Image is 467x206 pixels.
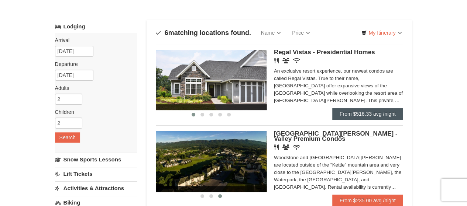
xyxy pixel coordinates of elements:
[55,153,137,166] a: Snow Sports Lessons
[55,84,132,92] label: Adults
[55,181,137,195] a: Activities & Attractions
[274,130,398,142] span: [GEOGRAPHIC_DATA][PERSON_NAME] - Valley Premium Condos
[55,132,80,143] button: Search
[165,29,168,36] span: 6
[286,25,316,40] a: Price
[156,29,251,36] h4: matching locations found.
[274,49,375,56] span: Regal Vistas - Presidential Homes
[293,144,300,150] i: Wireless Internet (free)
[274,58,279,63] i: Restaurant
[332,108,403,120] a: From $516.33 avg /night
[293,58,300,63] i: Wireless Internet (free)
[55,20,137,33] a: Lodging
[55,60,132,68] label: Departure
[274,154,403,191] div: Woodstone and [GEOGRAPHIC_DATA][PERSON_NAME] are located outside of the "Kettle" mountain area an...
[274,67,403,104] div: An exclusive resort experience, our newest condos are called Regal Vistas. True to their name, [G...
[55,36,132,44] label: Arrival
[55,108,132,116] label: Children
[282,58,289,63] i: Banquet Facilities
[357,27,406,38] a: My Itinerary
[282,144,289,150] i: Banquet Facilities
[274,144,279,150] i: Restaurant
[255,25,286,40] a: Name
[55,167,137,181] a: Lift Tickets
